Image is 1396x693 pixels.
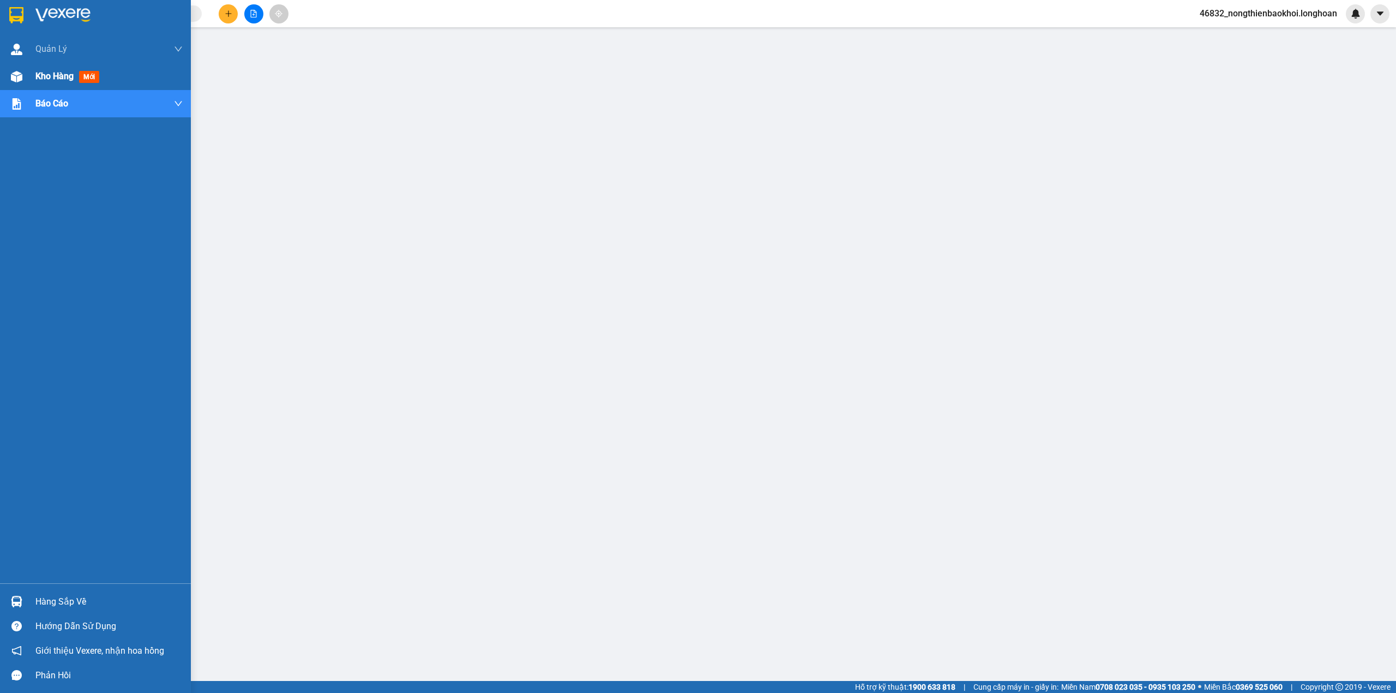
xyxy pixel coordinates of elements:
[35,667,183,684] div: Phản hồi
[1375,9,1385,19] span: caret-down
[11,670,22,680] span: message
[11,621,22,631] span: question-circle
[79,71,99,83] span: mới
[1191,7,1346,20] span: 46832_nongthienbaokhoi.longhoan
[275,10,282,17] span: aim
[1351,9,1361,19] img: icon-new-feature
[35,97,68,110] span: Báo cáo
[11,596,22,607] img: warehouse-icon
[225,10,232,17] span: plus
[1198,685,1201,689] span: ⚪️
[1096,683,1195,691] strong: 0708 023 035 - 0935 103 250
[219,4,238,23] button: plus
[269,4,288,23] button: aim
[973,681,1058,693] span: Cung cấp máy in - giấy in:
[4,37,83,56] span: [PHONE_NUMBER]
[73,22,224,33] span: Ngày in phiếu: 18:27 ngày
[174,99,183,108] span: down
[1061,681,1195,693] span: Miền Nam
[30,37,58,46] strong: CSKH:
[9,7,23,23] img: logo-vxr
[77,5,220,20] strong: PHIẾU DÁN LÊN HÀNG
[855,681,955,693] span: Hỗ trợ kỹ thuật:
[1335,683,1343,691] span: copyright
[11,98,22,110] img: solution-icon
[1204,681,1283,693] span: Miền Bắc
[174,45,183,53] span: down
[35,71,74,81] span: Kho hàng
[908,683,955,691] strong: 1900 633 818
[35,618,183,635] div: Hướng dẫn sử dụng
[11,646,22,656] span: notification
[35,42,67,56] span: Quản Lý
[964,681,965,693] span: |
[11,71,22,82] img: warehouse-icon
[1236,683,1283,691] strong: 0369 525 060
[86,37,218,57] span: CÔNG TY TNHH CHUYỂN PHÁT NHANH BẢO AN
[11,44,22,55] img: warehouse-icon
[1291,681,1292,693] span: |
[35,594,183,610] div: Hàng sắp về
[4,66,167,81] span: Mã đơn: HQTP1109250018
[250,10,257,17] span: file-add
[1370,4,1389,23] button: caret-down
[244,4,263,23] button: file-add
[35,644,164,658] span: Giới thiệu Vexere, nhận hoa hồng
